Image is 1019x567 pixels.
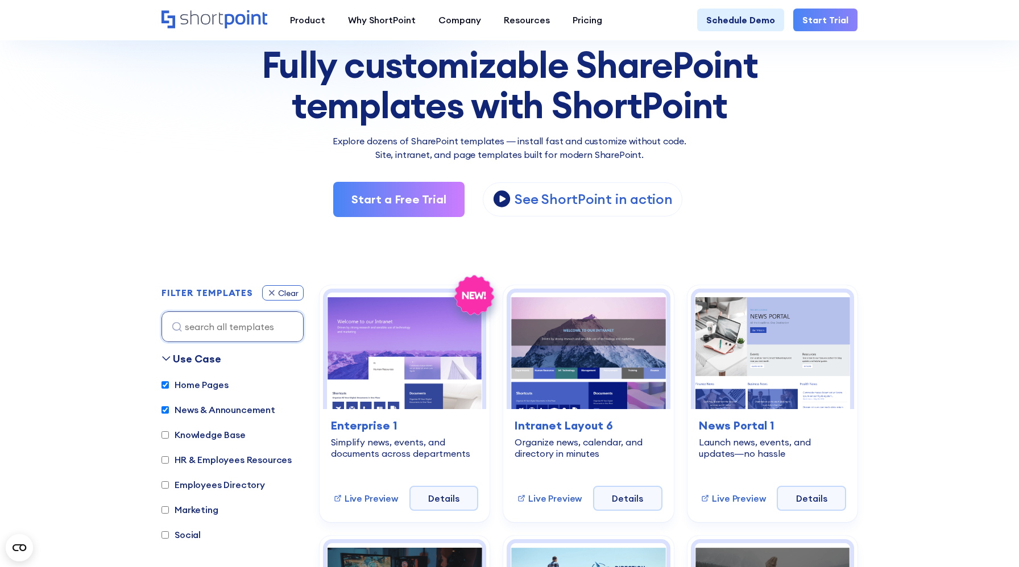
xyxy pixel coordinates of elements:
[161,378,228,391] label: Home Pages
[348,13,416,27] div: Why ShortPoint
[483,182,682,216] a: open lightbox
[173,351,221,366] div: Use Case
[962,512,1019,567] iframe: Chat Widget
[161,528,201,541] label: Social
[161,453,292,466] label: HR & Employees Resources
[161,506,169,514] input: Marketing
[161,288,253,298] h2: FILTER TEMPLATES
[427,9,492,31] a: Company
[161,481,169,489] input: Employees Directory
[290,13,325,27] div: Product
[333,182,465,217] a: Start a Free Trial
[161,531,169,539] input: Social
[278,289,299,297] div: Clear
[333,491,398,505] a: Live Preview
[777,486,846,511] a: Details
[701,491,765,505] a: Live Preview
[6,534,33,561] button: Open CMP widget
[161,428,246,441] label: Knowledge Base
[331,417,478,434] h3: Enterprise 1
[409,486,479,511] a: Details
[504,13,550,27] div: Resources
[337,9,427,31] a: Why ShortPoint
[515,190,672,208] p: See ShortPoint in action
[331,436,478,459] div: Simplify news, events, and documents across departments
[279,9,337,31] a: Product
[593,486,662,511] a: Details
[697,9,784,31] a: Schedule Demo
[161,406,169,414] input: News & Announcement
[517,491,582,505] a: Live Preview
[438,13,481,27] div: Company
[161,503,218,516] label: Marketing
[161,456,169,464] input: HR & Employees Resources
[515,417,662,434] h3: Intranet Layout 6
[161,311,304,342] input: search all templates
[161,478,265,491] label: Employees Directory
[699,436,846,459] div: Launch news, events, and updates—no hassle
[492,9,561,31] a: Resources
[699,417,846,434] h3: News Portal 1
[161,45,858,125] div: Fully customizable SharePoint templates with ShortPoint
[161,403,275,416] label: News & Announcement
[515,436,662,459] div: Organize news, calendar, and directory in minutes
[161,134,858,161] p: Explore dozens of SharePoint templates — install fast and customize without code. Site, intranet,...
[161,381,169,389] input: Home Pages
[161,10,267,30] a: Home
[573,13,602,27] div: Pricing
[161,431,169,439] input: Knowledge Base
[561,9,614,31] a: Pricing
[793,9,858,31] a: Start Trial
